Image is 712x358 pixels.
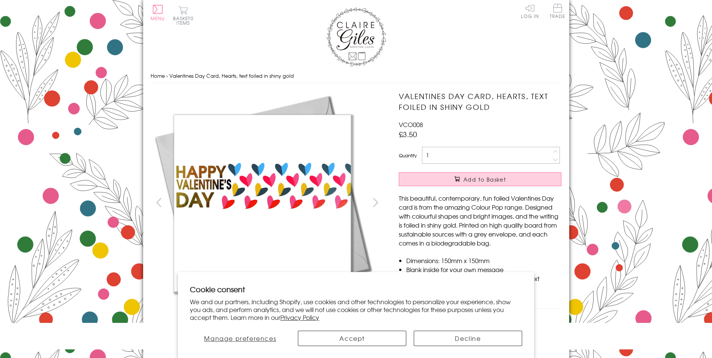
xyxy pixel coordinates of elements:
button: Decline [414,331,522,346]
li: Blank inside for your own message [406,265,561,274]
span: Valentines Day Card, Hearts, text foiled in shiny gold [169,72,294,79]
a: Privacy Policy [280,313,319,322]
a: Log In [521,4,539,18]
button: Manage preferences [190,331,290,346]
button: prev [151,194,167,211]
img: Claire Giles Greetings Cards [326,7,386,67]
button: Add to Basket [399,172,561,186]
h2: Cookie consent [190,284,522,294]
button: Menu [151,5,165,21]
button: Basket0 items [173,6,194,25]
nav: breadcrumbs [151,68,562,84]
span: £3.50 [399,129,417,139]
a: Trade [550,4,565,20]
span: Manage preferences [204,334,276,343]
span: VCO008 [399,120,423,129]
img: Valentines Day Card, Hearts, text foiled in shiny gold [151,91,375,315]
span: Trade [550,4,565,18]
span: 0 items [176,15,194,26]
button: next [367,194,384,211]
a: Home [151,72,165,79]
p: We and our partners, including Shopify, use cookies and other technologies to personalize your ex... [190,298,522,321]
span: › [166,72,168,79]
button: Accept [298,331,406,346]
span: Add to Basket [463,176,506,183]
li: Dimensions: 150mm x 150mm [406,256,561,265]
p: This beautiful, contemporary, fun foiled Valentines Day card is from the amazing Colour Pop range... [399,194,561,247]
h1: Valentines Day Card, Hearts, text foiled in shiny gold [399,91,561,112]
span: Menu [151,15,165,22]
label: Quantity [399,152,417,159]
